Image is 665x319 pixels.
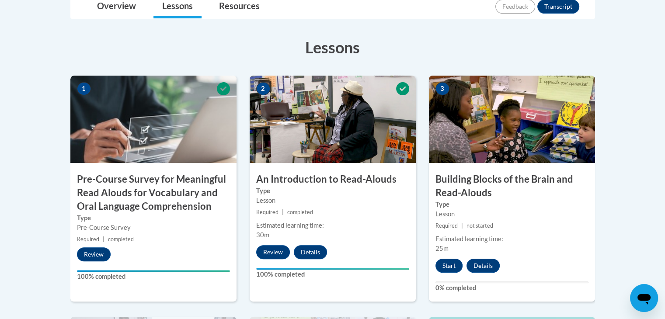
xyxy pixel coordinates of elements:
label: 0% completed [435,283,588,293]
span: Required [256,209,279,215]
label: Type [256,186,409,196]
span: 1 [77,82,91,95]
span: | [103,236,104,243]
iframe: Button to launch messaging window [630,284,658,312]
div: Estimated learning time: [256,221,409,230]
img: Course Image [70,76,237,163]
span: 3 [435,82,449,95]
button: Details [467,259,500,273]
h3: Pre-Course Survey for Meaningful Read Alouds for Vocabulary and Oral Language Comprehension [70,173,237,213]
span: Required [435,222,458,229]
span: 2 [256,82,270,95]
span: not started [467,222,493,229]
label: 100% completed [77,272,230,281]
span: | [461,222,463,229]
button: Start [435,259,463,273]
button: Details [294,245,327,259]
span: | [282,209,284,215]
div: Lesson [256,196,409,205]
div: Your progress [77,270,230,272]
span: 25m [435,245,449,252]
span: completed [287,209,313,215]
h3: Building Blocks of the Brain and Read-Alouds [429,173,595,200]
div: Your progress [256,268,409,270]
img: Course Image [250,76,416,163]
span: completed [108,236,134,243]
span: Required [77,236,99,243]
button: Review [77,247,111,261]
span: 30m [256,231,269,239]
label: Type [77,213,230,223]
button: Review [256,245,290,259]
label: Type [435,200,588,209]
div: Pre-Course Survey [77,223,230,232]
h3: Lessons [70,36,595,58]
h3: An Introduction to Read-Alouds [250,173,416,186]
label: 100% completed [256,270,409,279]
div: Estimated learning time: [435,234,588,244]
img: Course Image [429,76,595,163]
div: Lesson [435,209,588,219]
